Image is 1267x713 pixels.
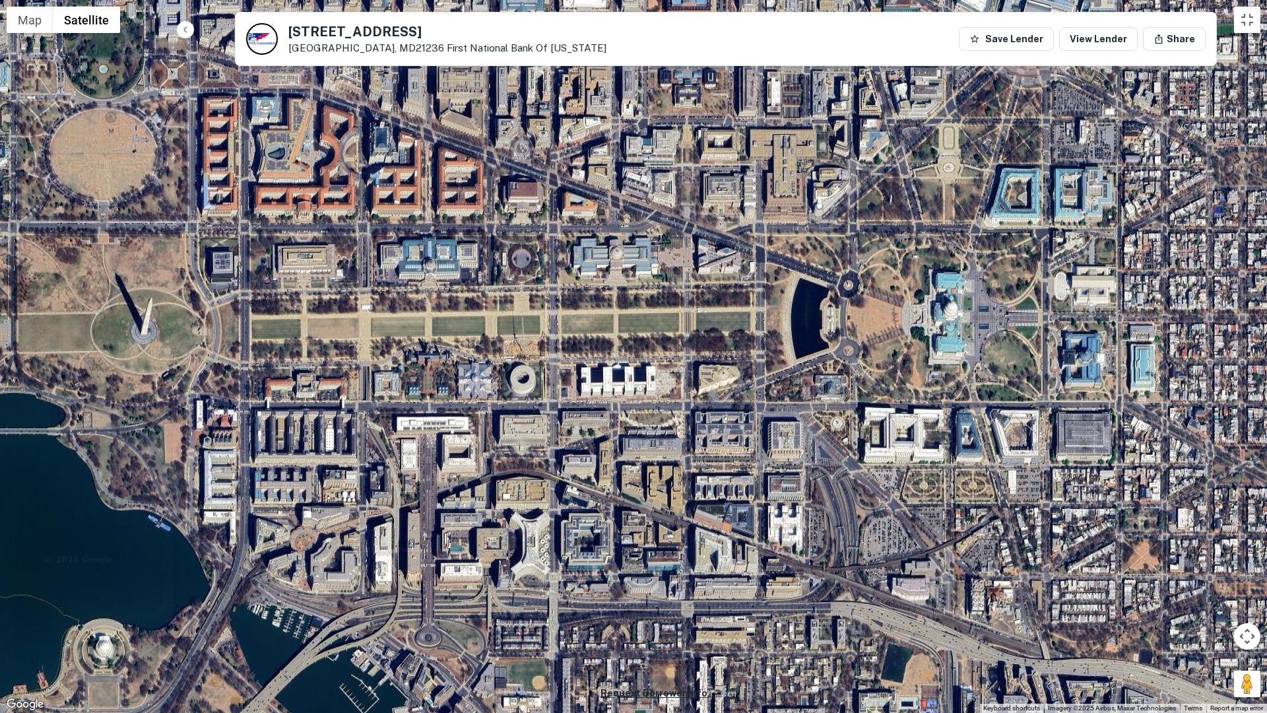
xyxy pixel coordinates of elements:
iframe: Chat Widget [1201,607,1267,671]
button: Share [1143,27,1206,51]
p: [GEOGRAPHIC_DATA], MD21236 [288,42,606,54]
a: View Lender [1059,27,1138,51]
button: Save Lender [959,27,1054,51]
a: First National Bank Of [US_STATE] [447,42,606,53]
button: Request Borrower Info [601,685,707,701]
h5: [STREET_ADDRESS] [288,25,606,38]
